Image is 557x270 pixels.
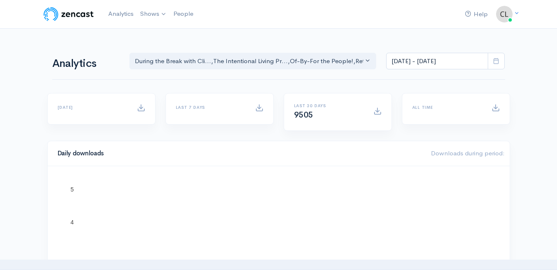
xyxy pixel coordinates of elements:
[71,219,74,226] text: 4
[176,105,245,110] h6: Last 7 days
[137,5,170,23] a: Shows
[58,176,500,259] svg: A chart.
[52,58,119,70] h1: Analytics
[294,103,363,108] h6: Last 30 days
[496,6,513,22] img: ...
[386,53,488,70] input: analytics date range selector
[135,56,364,66] div: During the Break with Cli... , The Intentional Living Pr... , Of-By-For the People! , Rethink - R...
[170,5,197,23] a: People
[58,150,421,157] h4: Daily downloads
[412,105,482,110] h6: All time
[462,5,491,23] a: Help
[105,5,137,23] a: Analytics
[431,149,505,157] span: Downloads during period:
[71,186,74,193] text: 5
[58,105,127,110] h6: [DATE]
[294,110,313,120] span: 9505
[42,6,95,22] img: ZenCast Logo
[129,53,377,70] button: During the Break with Cli..., The Intentional Living Pr..., Of-By-For the People!, Rethink - Rese...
